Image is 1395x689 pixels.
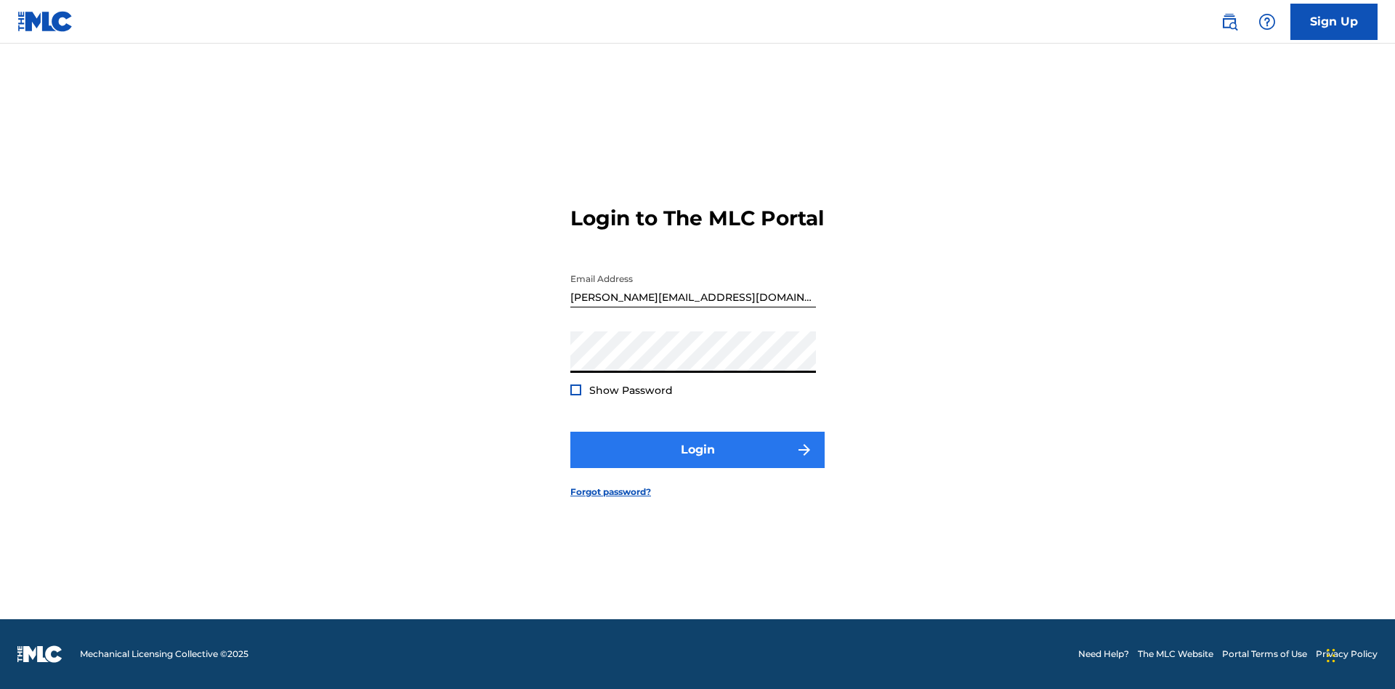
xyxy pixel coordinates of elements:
a: Portal Terms of Use [1222,648,1307,661]
span: Mechanical Licensing Collective © 2025 [80,648,248,661]
a: Public Search [1215,7,1244,36]
a: Privacy Policy [1316,648,1378,661]
a: Sign Up [1290,4,1378,40]
div: Drag [1327,634,1335,677]
span: Show Password [589,384,673,397]
a: The MLC Website [1138,648,1213,661]
img: f7272a7cc735f4ea7f67.svg [796,441,813,459]
img: logo [17,645,62,663]
a: Need Help? [1078,648,1129,661]
div: Help [1253,7,1282,36]
img: help [1258,13,1276,31]
img: MLC Logo [17,11,73,32]
button: Login [570,432,825,468]
iframe: Chat Widget [1322,619,1395,689]
img: search [1221,13,1238,31]
a: Forgot password? [570,485,651,499]
h3: Login to The MLC Portal [570,206,824,231]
